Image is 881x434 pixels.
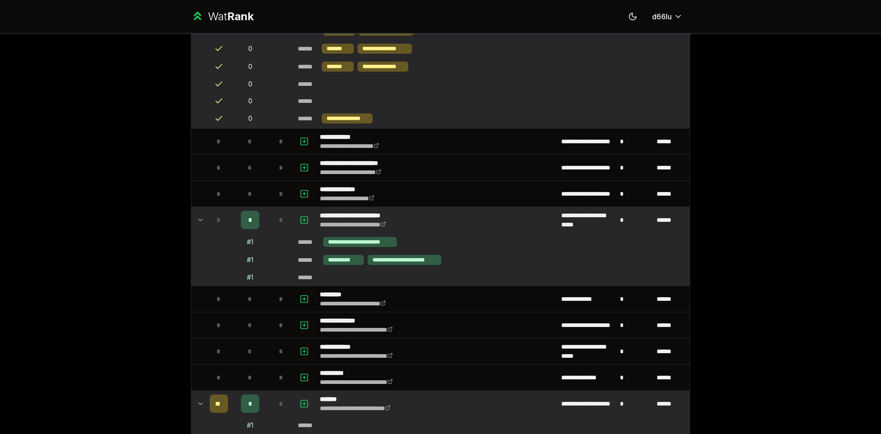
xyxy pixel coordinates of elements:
[191,9,254,24] a: WatRank
[652,11,672,22] span: d66lu
[232,76,268,92] td: 0
[232,110,268,127] td: 0
[232,40,268,57] td: 0
[247,421,253,430] div: # 1
[232,58,268,75] td: 0
[208,9,254,24] div: Wat
[247,255,253,265] div: # 1
[247,273,253,282] div: # 1
[227,10,254,23] span: Rank
[247,237,253,247] div: # 1
[645,8,690,25] button: d66lu
[232,93,268,109] td: 0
